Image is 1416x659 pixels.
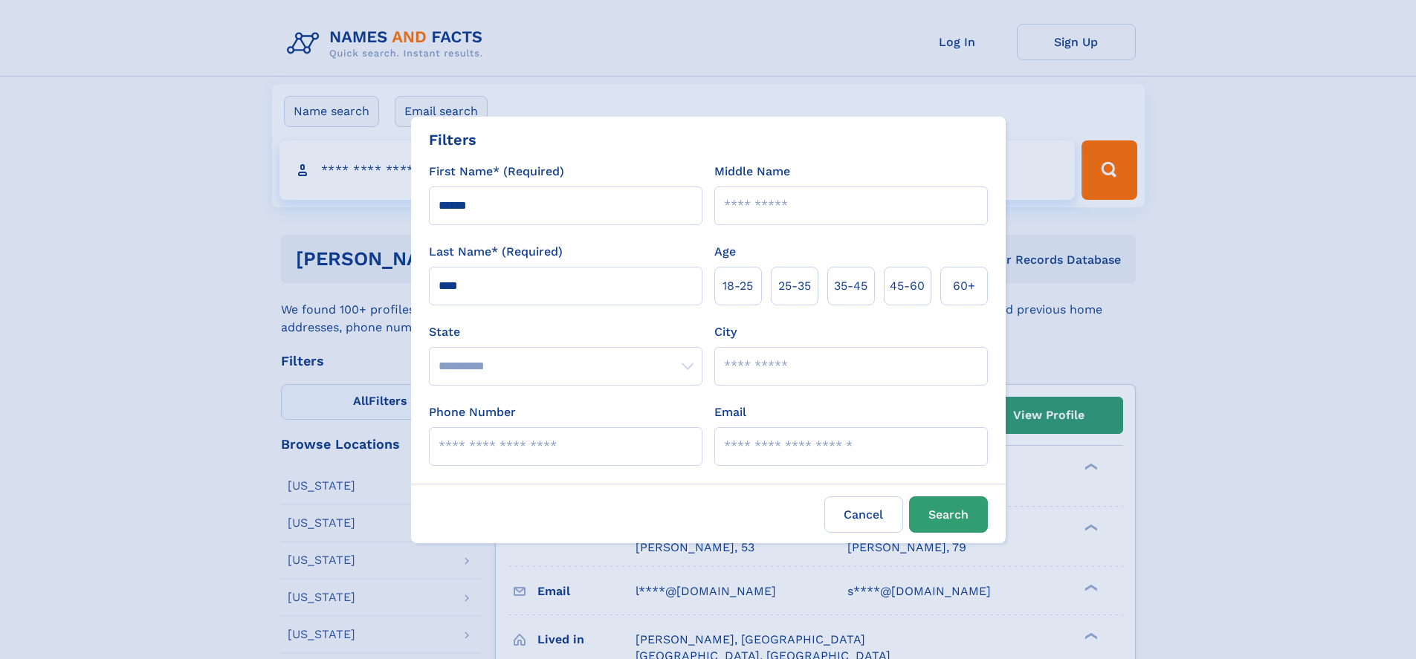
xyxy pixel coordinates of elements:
[824,496,903,533] label: Cancel
[834,277,867,295] span: 35‑45
[429,163,564,181] label: First Name* (Required)
[714,243,736,261] label: Age
[890,277,925,295] span: 45‑60
[714,163,790,181] label: Middle Name
[778,277,811,295] span: 25‑35
[909,496,988,533] button: Search
[429,129,476,151] div: Filters
[714,403,746,421] label: Email
[714,323,737,341] label: City
[722,277,753,295] span: 18‑25
[429,243,563,261] label: Last Name* (Required)
[953,277,975,295] span: 60+
[429,323,702,341] label: State
[429,403,516,421] label: Phone Number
